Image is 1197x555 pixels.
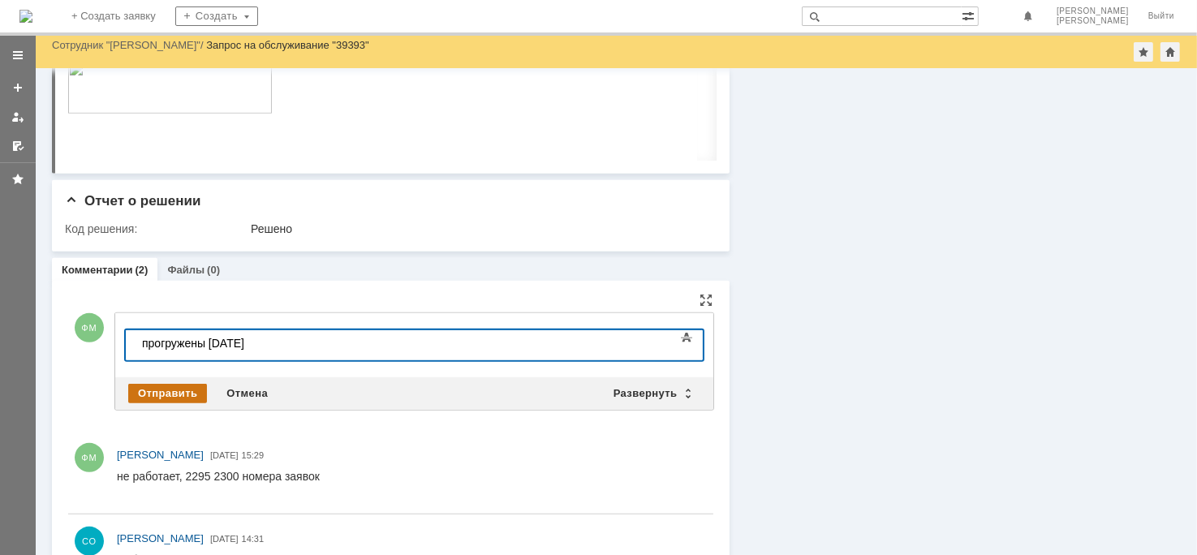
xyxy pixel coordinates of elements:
div: прогружены [DATE] [6,6,237,19]
a: Мои согласования [5,133,31,159]
a: Мои заявки [5,104,31,130]
div: На всю страницу [700,294,713,307]
div: Решено [251,222,707,235]
span: [PERSON_NAME] [117,532,204,544]
span: С уважением, [12,533,88,546]
span: Показать панель инструментов [678,328,697,347]
span: [PERSON_NAME] [1057,16,1129,26]
a: Комментарии [62,264,133,276]
div: Создать [175,6,258,26]
img: logo [19,10,32,23]
div: (2) [136,264,149,276]
div: Сделать домашней страницей [1160,42,1180,62]
span: ФМ [75,313,104,342]
span: 15:29 [242,450,265,460]
a: Создать заявку [5,75,31,101]
a: Сотрудник "[PERSON_NAME]" [52,39,200,51]
a: Перейти на домашнюю страницу [19,10,32,23]
div: (0) [207,264,220,276]
div: / [52,39,206,51]
a: [PERSON_NAME] [117,531,204,547]
span: Отчет о решении [65,193,200,209]
span: Расширенный поиск [962,7,978,23]
span: [DATE] [210,450,239,460]
span: [PERSON_NAME] [1057,6,1129,16]
div: Запрос на обслуживание "39393" [206,39,369,51]
a: [PERSON_NAME] [117,447,204,463]
span: [DATE] [210,534,239,544]
span: [PERSON_NAME] [117,449,204,461]
div: Код решения: [65,222,248,235]
a: Файлы [167,264,205,276]
span: 14:31 [242,534,265,544]
div: Добавить в избранное [1134,42,1153,62]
